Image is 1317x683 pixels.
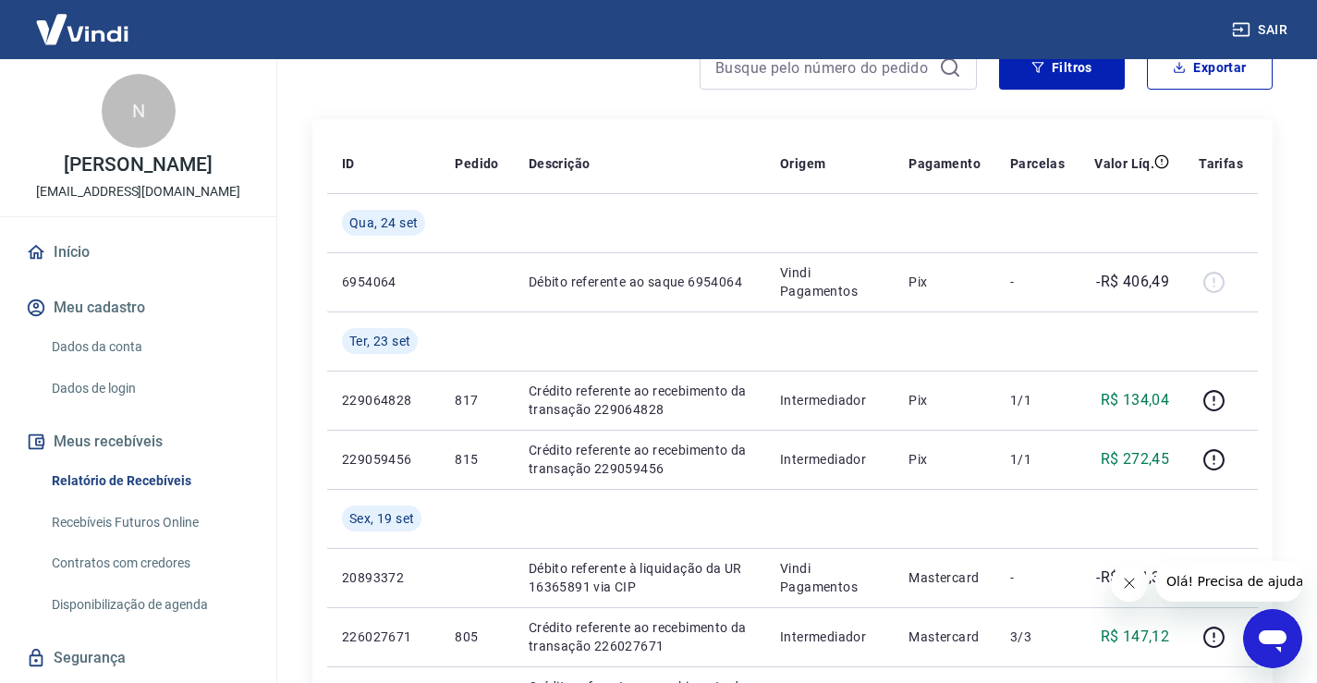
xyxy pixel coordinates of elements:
[349,332,410,350] span: Ter, 23 set
[908,568,981,587] p: Mastercard
[44,504,254,542] a: Recebíveis Futuros Online
[1101,448,1170,470] p: R$ 272,45
[908,628,981,646] p: Mastercard
[529,618,750,655] p: Crédito referente ao recebimento da transação 226027671
[780,450,879,469] p: Intermediador
[780,391,879,409] p: Intermediador
[529,441,750,478] p: Crédito referente ao recebimento da transação 229059456
[455,154,498,173] p: Pedido
[780,154,825,173] p: Origem
[22,232,254,273] a: Início
[780,628,879,646] p: Intermediador
[529,559,750,596] p: Débito referente à liquidação da UR 16365891 via CIP
[102,74,176,148] div: N
[64,155,212,175] p: [PERSON_NAME]
[1096,567,1169,589] p: -R$ 441,36
[44,328,254,366] a: Dados da conta
[342,273,425,291] p: 6954064
[715,54,932,81] input: Busque pelo número do pedido
[349,213,418,232] span: Qua, 24 set
[999,45,1125,90] button: Filtros
[44,370,254,408] a: Dados de login
[1010,154,1065,173] p: Parcelas
[342,628,425,646] p: 226027671
[780,263,879,300] p: Vindi Pagamentos
[1111,565,1148,602] iframe: Fechar mensagem
[342,391,425,409] p: 229064828
[44,462,254,500] a: Relatório de Recebíveis
[529,273,750,291] p: Débito referente ao saque 6954064
[342,450,425,469] p: 229059456
[1147,45,1273,90] button: Exportar
[22,287,254,328] button: Meu cadastro
[780,559,879,596] p: Vindi Pagamentos
[1101,626,1170,648] p: R$ 147,12
[11,13,155,28] span: Olá! Precisa de ajuda?
[1228,13,1295,47] button: Sair
[908,391,981,409] p: Pix
[1010,273,1065,291] p: -
[342,154,355,173] p: ID
[1010,628,1065,646] p: 3/3
[1155,561,1302,602] iframe: Mensagem da empresa
[1010,450,1065,469] p: 1/1
[1199,154,1243,173] p: Tarifas
[1010,568,1065,587] p: -
[1243,609,1302,668] iframe: Botão para abrir a janela de mensagens
[1096,271,1169,293] p: -R$ 406,49
[455,391,498,409] p: 817
[1010,391,1065,409] p: 1/1
[349,509,414,528] span: Sex, 19 set
[22,1,142,57] img: Vindi
[529,382,750,419] p: Crédito referente ao recebimento da transação 229064828
[44,586,254,624] a: Disponibilização de agenda
[22,421,254,462] button: Meus recebíveis
[908,154,981,173] p: Pagamento
[455,628,498,646] p: 805
[455,450,498,469] p: 815
[908,273,981,291] p: Pix
[36,182,240,201] p: [EMAIL_ADDRESS][DOMAIN_NAME]
[1094,154,1154,173] p: Valor Líq.
[529,154,591,173] p: Descrição
[22,638,254,678] a: Segurança
[908,450,981,469] p: Pix
[342,568,425,587] p: 20893372
[44,544,254,582] a: Contratos com credores
[1101,389,1170,411] p: R$ 134,04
